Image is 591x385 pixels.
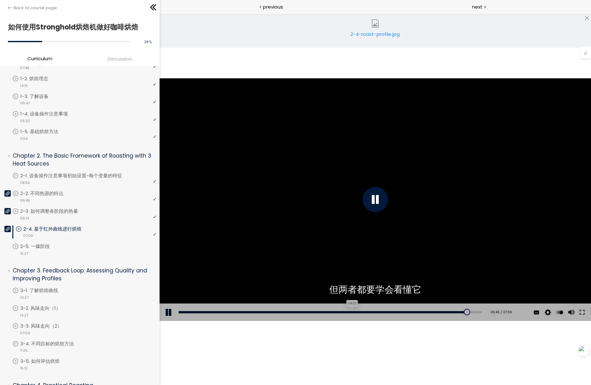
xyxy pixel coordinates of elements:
span: 06:47 [20,101,30,106]
h1: 如何使用Stronghold烘焙机做好咖啡烘焙 [8,21,148,33]
p: 2-2. 不同热源的特点 [20,190,76,197]
span: 15:27 [20,251,28,256]
span: 06:45 [20,198,30,203]
span: 08:55 [20,180,30,186]
div: 06:45 / 07:06 [328,296,352,301]
p: 1-5. 基础烘焙方法 [20,128,71,135]
div: 2-4-roast-profile.jpg [348,30,402,43]
span: next [472,3,483,10]
div: 04:03 [187,286,198,293]
button: Play back rate [395,290,404,307]
button: Volume [406,290,416,307]
p: Chapter 2. The Basic Framework of Roasting with 3 Heat Sources [13,152,152,167]
span: 14:19 [20,83,28,88]
span: Discussion [108,55,132,62]
span: 05:32 [20,118,30,124]
span: 11:54 [20,136,28,141]
p: 2-3. 如何调整各阶段的热量 [20,208,91,215]
p: Chapter 3. Feedback Loop: Assessing Quality and Improving Profiles [13,267,152,282]
span: 06:13 [20,216,29,221]
p: 2-5. 一爆阶段 [20,243,62,250]
div: See available captions [371,290,383,307]
button: Video quality [384,290,393,307]
p: 1-3. 了解设备 [20,93,61,100]
button: Subtitles and Transcript [372,290,382,307]
span: 07:06 [23,233,33,238]
span: Back to course page [14,5,57,11]
p: 2-1. 设备操作注意事项初始设置-每个变量的特征 [20,172,135,179]
a: Back to course page [8,5,57,11]
div: Change playback rate [394,290,405,307]
span: Curriculum [27,55,52,62]
span: previous [263,3,283,10]
p: 2-4. 基于红外曲线进行烘焙 [23,225,94,232]
p: 1-2. 烘焙理念 [20,75,61,82]
p: 1-4. 设备操作注意事项 [20,110,81,117]
span: 07:45 [20,65,30,71]
img: attachment-image.png [371,19,379,28]
span: 28 % [144,40,152,44]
